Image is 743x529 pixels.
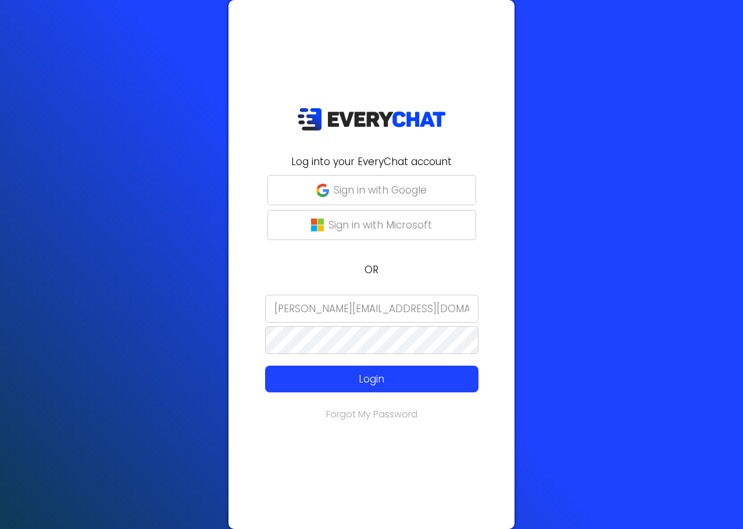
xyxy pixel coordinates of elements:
[265,295,478,323] input: Email
[334,183,427,198] p: Sign in with Google
[267,210,476,240] button: Sign in with Microsoft
[326,408,417,421] a: Forgot My Password
[235,154,508,169] h2: Log into your EveryChat account
[328,217,432,233] p: Sign in with Microsoft
[316,184,329,196] img: google-g.png
[297,108,446,131] img: EveryChat_logo_dark.png
[311,219,324,231] img: microsoft-logo.png
[265,366,478,392] button: Login
[235,262,508,277] p: OR
[267,175,476,205] button: Sign in with Google
[287,371,457,387] p: Login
